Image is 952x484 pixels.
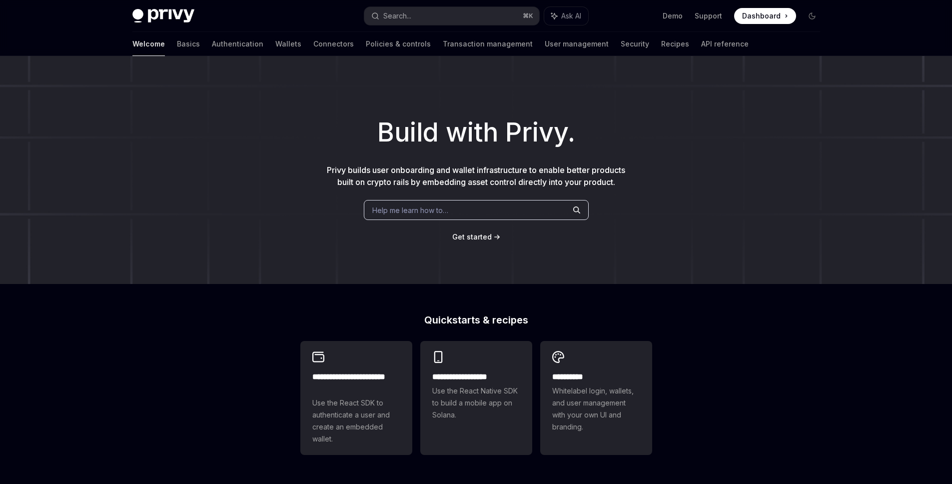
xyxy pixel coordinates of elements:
a: Dashboard [734,8,796,24]
button: Ask AI [544,7,588,25]
a: Get started [452,232,492,242]
a: Policies & controls [366,32,431,56]
a: Support [695,11,722,21]
span: ⌘ K [523,12,533,20]
span: Get started [452,232,492,241]
a: Wallets [275,32,301,56]
a: Recipes [661,32,689,56]
a: API reference [701,32,749,56]
span: Dashboard [742,11,781,21]
a: Security [621,32,649,56]
a: Authentication [212,32,263,56]
div: Search... [383,10,411,22]
span: Whitelabel login, wallets, and user management with your own UI and branding. [552,385,640,433]
a: Demo [663,11,683,21]
a: Basics [177,32,200,56]
a: User management [545,32,609,56]
a: **** *****Whitelabel login, wallets, and user management with your own UI and branding. [540,341,652,455]
a: Connectors [313,32,354,56]
button: Search...⌘K [364,7,539,25]
span: Use the React Native SDK to build a mobile app on Solana. [432,385,520,421]
a: **** **** **** ***Use the React Native SDK to build a mobile app on Solana. [420,341,532,455]
span: Privy builds user onboarding and wallet infrastructure to enable better products built on crypto ... [327,165,625,187]
img: dark logo [132,9,194,23]
a: Welcome [132,32,165,56]
span: Help me learn how to… [372,205,448,215]
h2: Quickstarts & recipes [300,315,652,325]
span: Use the React SDK to authenticate a user and create an embedded wallet. [312,397,400,445]
a: Transaction management [443,32,533,56]
h1: Build with Privy. [16,113,936,152]
button: Toggle dark mode [804,8,820,24]
span: Ask AI [561,11,581,21]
